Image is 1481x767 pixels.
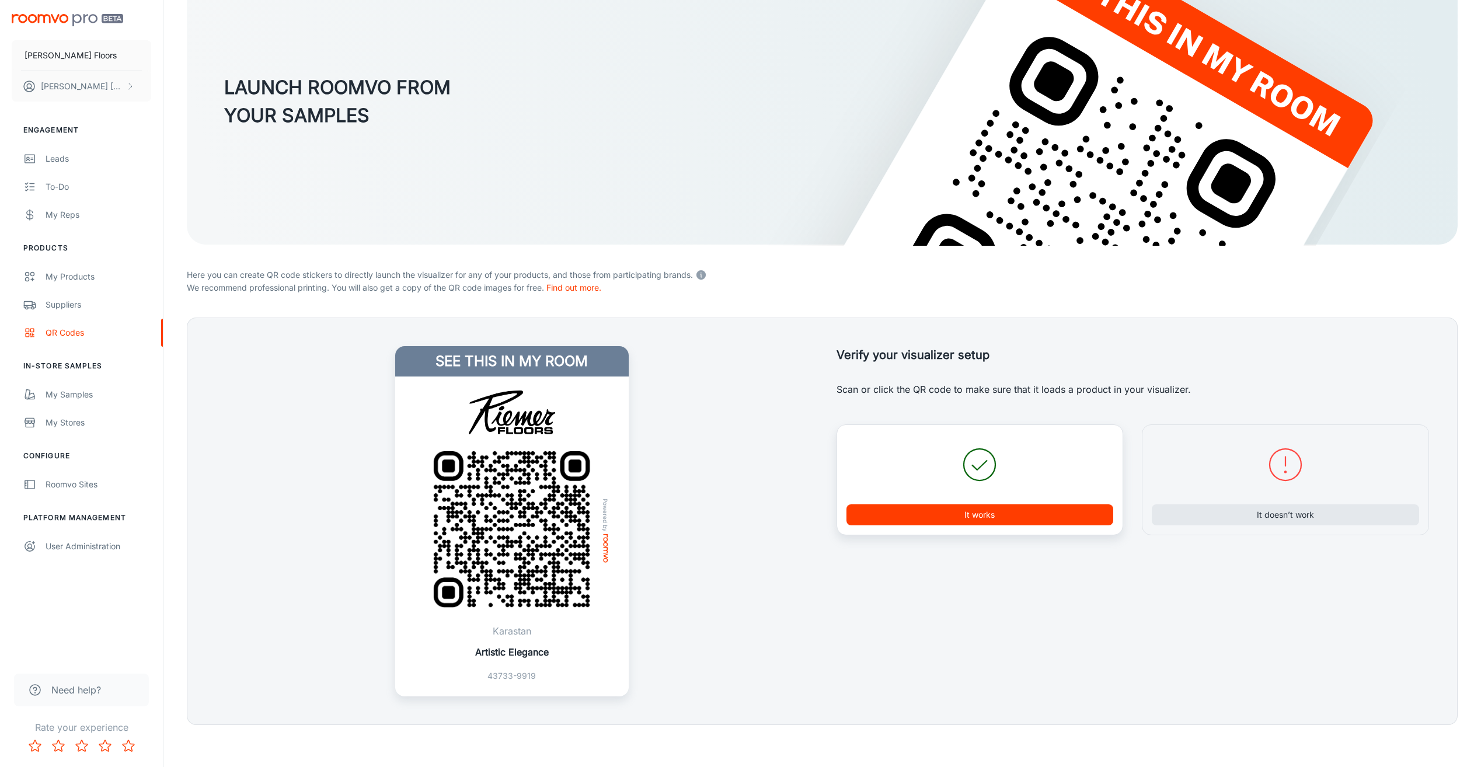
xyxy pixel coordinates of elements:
p: Karastan [475,624,549,638]
p: Scan or click the QR code to make sure that it loads a product in your visualizer. [837,382,1430,396]
a: See this in my roomRiemer FloorsQR Code ExamplePowered byroomvoKarastanArtistic Elegance43733-9919 [395,346,629,696]
p: We recommend professional printing. You will also get a copy of the QR code images for free. [187,281,1458,294]
button: Rate 2 star [47,734,70,758]
p: 43733-9919 [475,670,549,682]
div: My Products [46,270,151,283]
button: [PERSON_NAME] [PERSON_NAME] [12,71,151,102]
span: Need help? [51,683,101,697]
p: Here you can create QR code stickers to directly launch the visualizer for any of your products, ... [187,266,1458,281]
p: Rate your experience [9,720,154,734]
p: Artistic Elegance [475,645,549,659]
img: Roomvo PRO Beta [12,14,123,26]
button: Rate 3 star [70,734,93,758]
img: QR Code Example [417,434,607,624]
div: Leads [46,152,151,165]
a: Find out more. [546,283,601,292]
div: Suppliers [46,298,151,311]
div: My Samples [46,388,151,401]
button: [PERSON_NAME] Floors [12,40,151,71]
div: To-do [46,180,151,193]
p: [PERSON_NAME] Floors [25,49,117,62]
h5: Verify your visualizer setup [837,346,1430,364]
div: Roomvo Sites [46,478,151,491]
button: Rate 5 star [117,734,140,758]
button: It doesn’t work [1152,504,1419,525]
h3: LAUNCH ROOMVO FROM YOUR SAMPLES [224,74,451,130]
button: It works [846,504,1114,525]
div: My Stores [46,416,151,429]
div: QR Codes [46,326,151,339]
button: Rate 4 star [93,734,117,758]
div: My Reps [46,208,151,221]
div: User Administration [46,540,151,553]
img: roomvo [603,534,608,563]
img: Riemer Floors [437,391,587,434]
p: [PERSON_NAME] [PERSON_NAME] [41,80,123,93]
span: Powered by [600,498,611,532]
button: Rate 1 star [23,734,47,758]
h4: See this in my room [395,346,629,376]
